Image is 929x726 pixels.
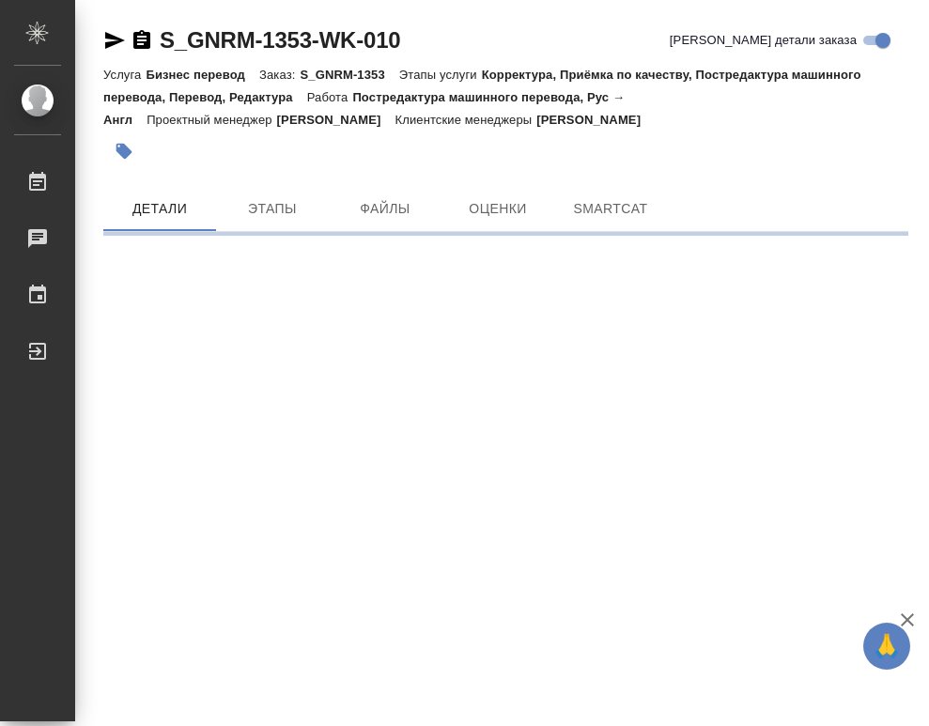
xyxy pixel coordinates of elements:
[565,197,656,221] span: SmartCat
[277,113,395,127] p: [PERSON_NAME]
[227,197,317,221] span: Этапы
[103,90,625,127] p: Постредактура машинного перевода, Рус → Англ
[300,68,398,82] p: S_GNRM-1353
[340,197,430,221] span: Файлы
[103,29,126,52] button: Скопировать ссылку для ЯМессенджера
[259,68,300,82] p: Заказ:
[536,113,655,127] p: [PERSON_NAME]
[670,31,857,50] span: [PERSON_NAME] детали заказа
[115,197,205,221] span: Детали
[871,626,903,666] span: 🙏
[160,27,400,53] a: S_GNRM-1353-WK-010
[395,113,537,127] p: Клиентские менеджеры
[146,68,259,82] p: Бизнес перевод
[103,68,146,82] p: Услуга
[131,29,153,52] button: Скопировать ссылку
[307,90,353,104] p: Работа
[147,113,276,127] p: Проектный менеджер
[399,68,482,82] p: Этапы услуги
[103,68,860,104] p: Корректура, Приёмка по качеству, Постредактура машинного перевода, Перевод, Редактура
[103,131,145,172] button: Добавить тэг
[863,623,910,670] button: 🙏
[453,197,543,221] span: Оценки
